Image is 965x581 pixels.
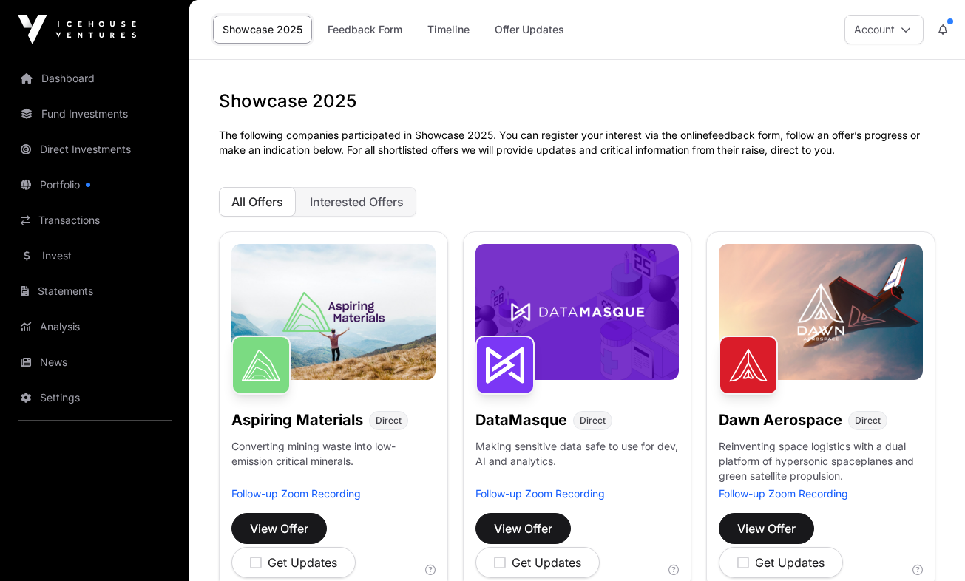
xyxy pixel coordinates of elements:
h1: Dawn Aerospace [719,410,842,430]
div: Get Updates [494,554,581,571]
span: Direct [580,415,606,427]
span: View Offer [494,520,552,537]
p: Making sensitive data safe to use for dev, AI and analytics. [475,439,680,486]
a: Dashboard [12,62,177,95]
button: Account [844,15,924,44]
a: Feedback Form [318,16,412,44]
img: Aspiring-Banner.jpg [231,244,436,380]
button: All Offers [219,187,296,217]
button: View Offer [231,513,327,544]
button: View Offer [719,513,814,544]
a: Showcase 2025 [213,16,312,44]
a: Transactions [12,204,177,237]
img: DataMasque-Banner.jpg [475,244,680,380]
a: Timeline [418,16,479,44]
span: Direct [376,415,402,427]
a: Direct Investments [12,133,177,166]
a: Invest [12,239,177,272]
a: feedback form [708,129,780,141]
p: Converting mining waste into low-emission critical minerals. [231,439,436,486]
iframe: Chat Widget [891,510,965,581]
p: The following companies participated in Showcase 2025. You can register your interest via the onl... [219,128,935,157]
button: Get Updates [231,547,356,578]
a: Portfolio [12,169,177,201]
a: News [12,346,177,378]
a: Settings [12,381,177,414]
h1: Showcase 2025 [219,89,935,113]
a: Offer Updates [485,16,574,44]
a: Follow-up Zoom Recording [475,487,605,500]
h1: DataMasque [475,410,567,430]
a: Statements [12,275,177,308]
a: Analysis [12,310,177,343]
div: Get Updates [737,554,825,571]
button: Get Updates [719,547,843,578]
a: Fund Investments [12,98,177,130]
a: Follow-up Zoom Recording [231,487,361,500]
img: Dawn Aerospace [719,336,778,395]
span: Interested Offers [310,194,404,209]
span: View Offer [737,520,796,537]
div: Get Updates [250,554,337,571]
img: Dawn-Banner.jpg [719,244,923,380]
img: Aspiring Materials [231,336,291,395]
span: Direct [855,415,881,427]
button: Interested Offers [297,187,416,217]
span: View Offer [250,520,308,537]
p: Reinventing space logistics with a dual platform of hypersonic spaceplanes and green satellite pr... [719,439,923,486]
button: Get Updates [475,547,600,578]
img: Icehouse Ventures Logo [18,15,136,44]
span: All Offers [231,194,283,209]
a: Follow-up Zoom Recording [719,487,848,500]
h1: Aspiring Materials [231,410,363,430]
img: DataMasque [475,336,535,395]
button: View Offer [475,513,571,544]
